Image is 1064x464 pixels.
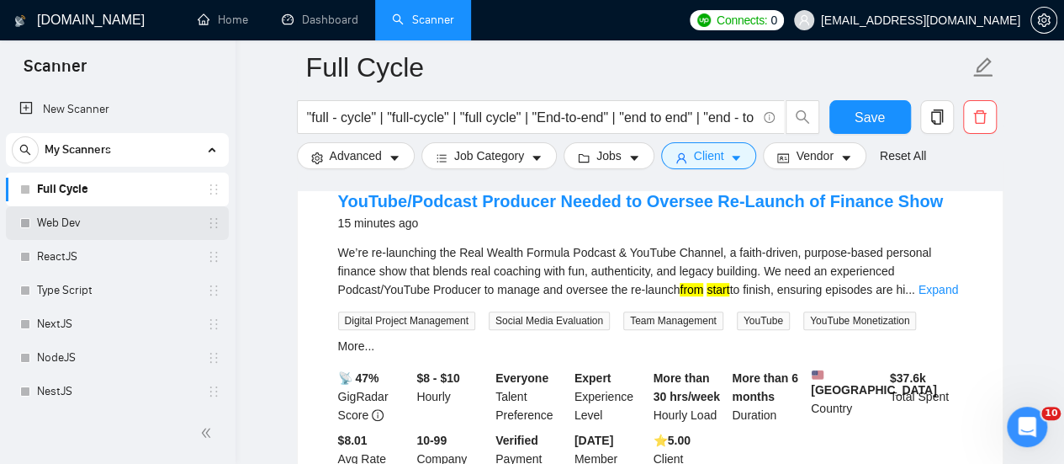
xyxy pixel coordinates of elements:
span: Digital Project Management [338,312,475,330]
a: New Scanner [19,93,215,126]
span: idcard [777,152,789,164]
span: search [13,144,38,156]
span: edit [972,56,994,78]
span: holder [207,284,220,297]
b: Verified [495,434,538,447]
span: caret-down [730,152,742,164]
div: GigRadar Score [335,369,414,424]
b: ⭐️ 5.00 [654,434,691,447]
span: caret-down [628,152,640,164]
span: user [675,152,687,164]
span: YouTube Monetization [803,312,917,330]
input: Search Freelance Jobs... [307,107,756,128]
span: Scanner [10,54,100,89]
button: settingAdvancedcaret-down [297,142,415,169]
span: copy [921,109,953,125]
a: YouTube/Podcast Producer Needed to Oversee Re-Launch of Finance Show [338,192,943,211]
b: 10-99 [416,434,447,447]
span: Team Management [623,312,723,330]
span: Job Category [454,147,524,165]
div: 15 minutes ago [338,213,943,233]
img: upwork-logo.png [697,13,711,27]
div: Hourly [413,369,492,424]
div: We’re re-launching the Real Wealth Formula Podcast & YouTube Channel, a faith-driven, purpose-bas... [338,243,962,299]
span: delete [964,109,996,125]
span: holder [207,183,220,196]
span: YouTube [737,312,790,330]
a: NodeJS [37,341,197,375]
span: bars [436,152,447,164]
b: Expert [574,371,611,385]
a: ReactJS [37,240,197,274]
span: Client [694,147,724,165]
input: Scanner name... [306,46,969,88]
li: New Scanner [6,93,229,126]
button: barsJob Categorycaret-down [421,142,557,169]
a: homeHome [198,13,248,27]
a: More... [338,339,375,353]
span: double-left [200,424,217,441]
span: holder [207,385,220,398]
span: caret-down [840,152,852,164]
a: Full Cycle [37,173,197,206]
span: ... [905,283,915,296]
div: Experience Level [571,369,650,424]
a: Web Dev [37,206,197,240]
mark: from [680,283,703,296]
span: holder [207,317,220,331]
span: Social Media Evaluation [489,312,610,330]
span: 10 [1041,407,1061,420]
a: searchScanner [392,13,454,27]
span: holder [207,250,220,264]
button: copy [920,100,954,134]
iframe: Intercom live chat [1007,407,1047,447]
a: NextJS [37,307,197,341]
img: 🇺🇸 [812,369,823,381]
span: search [786,109,818,125]
a: Expand [918,283,958,296]
div: Talent Preference [492,369,571,424]
button: delete [963,100,997,134]
a: NestJS [37,375,197,408]
button: setting [1030,7,1057,34]
a: dashboardDashboard [282,13,358,27]
span: Save [855,107,885,128]
a: setting [1030,13,1057,27]
img: logo [14,8,26,35]
span: holder [207,216,220,230]
div: Hourly Load [650,369,729,424]
span: My Scanners [45,133,111,167]
span: holder [207,351,220,365]
a: Reset All [880,147,926,165]
div: Country [807,369,887,424]
span: Vendor [796,147,833,165]
mark: start [707,283,729,296]
b: [DATE] [574,434,613,447]
div: Duration [728,369,807,424]
button: Save [829,100,911,134]
span: info-circle [372,409,384,421]
span: Connects: [717,11,767,29]
button: search [12,136,39,163]
b: Everyone [495,371,548,385]
span: caret-down [531,152,543,164]
button: idcardVendorcaret-down [763,142,865,169]
div: Total Spent [887,369,966,424]
b: 📡 47% [338,371,379,385]
span: caret-down [389,152,400,164]
span: 0 [770,11,777,29]
button: userClientcaret-down [661,142,757,169]
span: info-circle [764,112,775,123]
span: folder [578,152,590,164]
span: Jobs [596,147,622,165]
button: search [786,100,819,134]
span: setting [1031,13,1056,27]
b: [GEOGRAPHIC_DATA] [811,369,937,397]
b: $8 - $10 [416,371,459,385]
b: More than 30 hrs/week [654,371,720,403]
b: More than 6 months [732,371,798,403]
span: setting [311,152,323,164]
b: $8.01 [338,434,368,447]
span: Advanced [330,147,382,165]
button: folderJobscaret-down [564,142,654,169]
